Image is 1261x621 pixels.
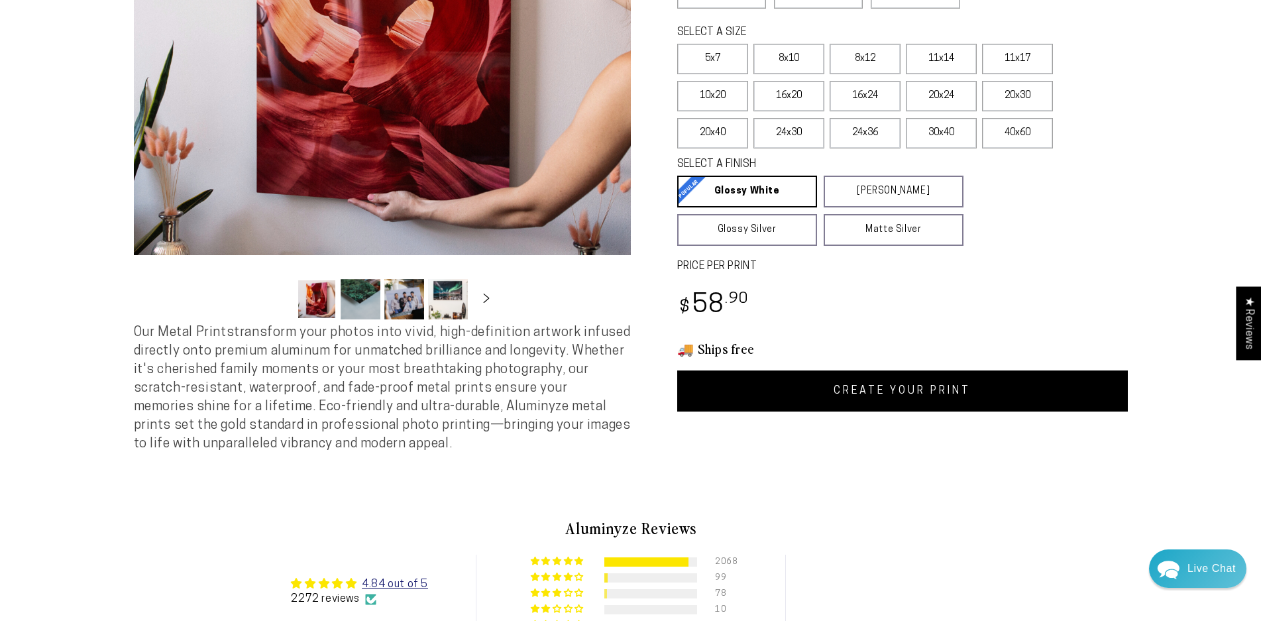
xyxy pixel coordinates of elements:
[677,25,942,40] legend: SELECT A SIZE
[753,118,824,148] label: 24x30
[982,118,1053,148] label: 40x60
[715,589,731,598] div: 78
[906,44,977,74] label: 11x14
[677,118,748,148] label: 20x40
[362,579,428,590] a: 4.84 out of 5
[677,157,932,172] legend: SELECT A FINISH
[824,176,963,207] a: [PERSON_NAME]
[531,557,586,567] div: 91% (2068) reviews with 5 star rating
[291,576,427,592] div: Average rating is 4.84 stars
[428,279,468,319] button: Load image 4 in gallery view
[677,259,1128,274] label: PRICE PER PRINT
[906,81,977,111] label: 20x24
[677,44,748,74] label: 5x7
[531,589,586,598] div: 3% (78) reviews with 3 star rating
[715,557,731,567] div: 2068
[830,44,901,74] label: 8x12
[753,44,824,74] label: 8x10
[384,279,424,319] button: Load image 3 in gallery view
[725,292,749,307] sup: .90
[531,604,586,614] div: 0% (10) reviews with 2 star rating
[679,299,690,317] span: $
[472,284,501,313] button: Slide right
[753,81,824,111] label: 16x20
[1236,286,1261,360] div: Click to open Judge.me floating reviews tab
[715,573,731,583] div: 99
[982,44,1053,74] label: 11x17
[906,118,977,148] label: 30x40
[531,573,586,583] div: 4% (99) reviews with 4 star rating
[291,592,427,606] div: 2272 reviews
[982,81,1053,111] label: 20x30
[824,214,963,246] a: Matte Silver
[715,605,731,614] div: 10
[1187,549,1236,588] div: Contact Us Directly
[297,279,337,319] button: Load image 1 in gallery view
[830,118,901,148] label: 24x36
[830,81,901,111] label: 16x24
[677,214,817,246] a: Glossy Silver
[677,340,1128,357] h3: 🚚 Ships free
[677,293,749,319] bdi: 58
[677,370,1128,412] a: CREATE YOUR PRINT
[134,326,631,451] span: Our Metal Prints transform your photos into vivid, high-definition artwork infused directly onto ...
[341,279,380,319] button: Load image 2 in gallery view
[1149,549,1246,588] div: Chat widget toggle
[244,517,1018,539] h2: Aluminyze Reviews
[365,594,376,605] img: Verified Checkmark
[264,284,293,313] button: Slide left
[677,176,817,207] a: Glossy White
[677,81,748,111] label: 10x20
